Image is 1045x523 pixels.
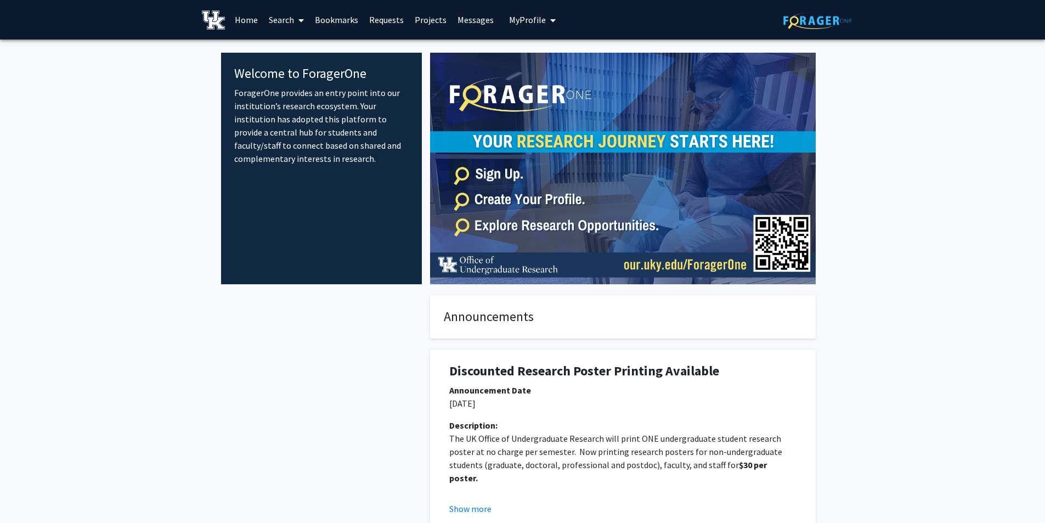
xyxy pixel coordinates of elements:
[449,433,784,470] span: The UK Office of Undergraduate Research will print ONE undergraduate student research poster at n...
[449,419,797,432] div: Description:
[449,397,797,410] p: [DATE]
[234,66,409,82] h4: Welcome to ForagerOne
[449,459,769,483] strong: $30 per poster.
[409,1,452,39] a: Projects
[234,86,409,165] p: ForagerOne provides an entry point into our institution’s research ecosystem. Your institution ha...
[263,1,309,39] a: Search
[783,12,852,29] img: ForagerOne Logo
[449,363,797,379] h1: Discounted Research Poster Printing Available
[430,53,816,284] img: Cover Image
[229,1,263,39] a: Home
[202,10,225,30] img: University of Kentucky Logo
[309,1,364,39] a: Bookmarks
[444,309,802,325] h4: Announcements
[452,1,499,39] a: Messages
[449,502,492,515] button: Show more
[449,384,797,397] div: Announcement Date
[364,1,409,39] a: Requests
[8,474,47,515] iframe: Chat
[509,14,546,25] span: My Profile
